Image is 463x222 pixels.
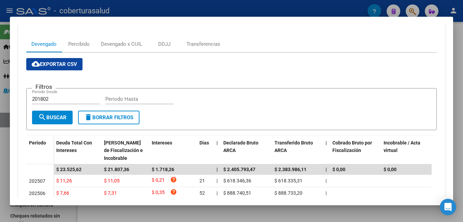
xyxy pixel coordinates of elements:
span: $ 0,00 [384,167,397,172]
div: Transferencias [186,40,220,48]
datatable-header-cell: | [323,136,330,166]
span: Declarado Bruto ARCA [223,140,258,153]
div: Percibido [68,40,90,48]
datatable-header-cell: Incobrable / Acta virtual [381,136,432,166]
span: 21 [199,178,205,183]
datatable-header-cell: Deuda Total Con Intereses [54,136,101,166]
span: | [216,190,218,196]
span: | [326,190,327,196]
span: $ 11,26 [56,178,72,183]
datatable-header-cell: Cobrado Bruto por Fiscalización [330,136,381,166]
div: Open Intercom Messenger [440,199,456,215]
span: Período [29,140,46,145]
datatable-header-cell: Deuda Bruta Neto de Fiscalización e Incobrable [101,136,149,166]
span: Transferido Bruto ARCA [274,140,313,153]
span: | [326,178,327,183]
span: | [326,167,327,172]
mat-icon: delete [84,113,92,121]
span: $ 21.807,36 [104,167,129,172]
span: $ 7,31 [104,190,117,196]
span: Exportar CSV [32,61,77,67]
span: $ 23.525,62 [56,167,81,172]
span: Buscar [38,114,66,121]
span: $ 0,00 [332,167,345,172]
i: help [170,176,177,183]
span: | [326,140,327,145]
span: | [216,178,218,183]
span: Intereses [152,140,172,145]
div: Devengado x CUIL [101,40,142,48]
span: | [216,140,218,145]
span: $ 2.383.986,11 [274,167,307,172]
mat-icon: cloud_download [32,60,40,68]
span: Deuda Total Con Intereses [56,140,92,153]
span: $ 618.346,36 [223,178,251,183]
datatable-header-cell: Intereses [149,136,197,166]
span: $ 11,05 [104,178,120,183]
span: $ 888.740,51 [223,190,251,196]
span: $ 7,66 [56,190,69,196]
span: $ 0,35 [152,189,165,198]
span: [PERSON_NAME] de Fiscalización e Incobrable [104,140,143,161]
datatable-header-cell: | [214,136,221,166]
h3: Filtros [32,83,56,91]
span: Cobrado Bruto por Fiscalización [332,140,372,153]
button: Borrar Filtros [78,111,139,124]
span: $ 2.405.793,47 [223,167,255,172]
span: Incobrable / Acta virtual [384,140,420,153]
mat-icon: search [38,113,46,121]
datatable-header-cell: Transferido Bruto ARCA [272,136,323,166]
span: | [216,167,218,172]
div: Devengado [31,40,57,48]
button: Buscar [32,111,73,124]
div: DDJJ [158,40,170,48]
span: Dias [199,140,209,145]
span: $ 618.335,31 [274,178,302,183]
span: $ 1.718,26 [152,167,174,172]
button: Exportar CSV [26,58,83,70]
span: $ 888.733,20 [274,190,302,196]
span: $ 0,21 [152,176,165,185]
datatable-header-cell: Declarado Bruto ARCA [221,136,272,166]
span: 202507 [29,178,45,184]
i: help [170,189,177,195]
datatable-header-cell: Período [26,136,54,164]
span: 202506 [29,191,45,196]
span: Borrar Filtros [84,114,133,121]
span: 52 [199,190,205,196]
datatable-header-cell: Dias [197,136,214,166]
